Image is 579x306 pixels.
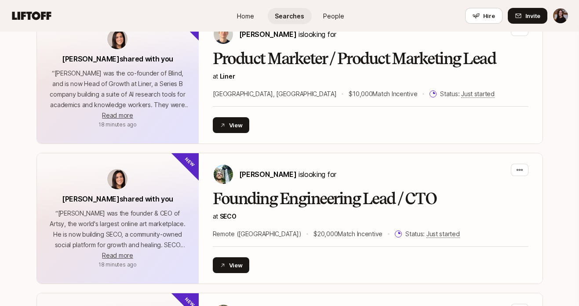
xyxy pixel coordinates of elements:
span: Just started [461,90,495,98]
p: at [213,71,528,82]
span: Read more [102,252,133,259]
div: New [170,138,213,182]
h2: Founding Engineering Lead / CTO [213,190,528,208]
p: “ [PERSON_NAME] was the founder & CEO of Artsy, the world's largest online art marketplace. He is... [47,208,188,250]
span: [PERSON_NAME] [239,30,297,39]
p: at [213,211,528,222]
span: September 9, 2025 9:03am [98,261,137,268]
a: Searches [268,8,312,24]
button: View [213,257,250,273]
a: People [312,8,356,24]
span: Just started [426,230,460,238]
button: Invite [508,8,547,24]
img: avatar-url [107,169,127,189]
img: Leandra Elberger [553,8,568,23]
p: Remote ([GEOGRAPHIC_DATA]) [213,229,302,239]
button: Read more [102,250,133,261]
span: [PERSON_NAME] shared with you [62,194,173,203]
span: People [323,11,344,21]
a: Liner [220,72,235,80]
button: View [213,117,250,133]
h2: Product Marketer / Product Marketing Lead [213,50,528,68]
span: SECO [220,212,237,220]
p: “ [PERSON_NAME] was the co-founder of Blind, and is now Head of Growth at Liner, a Series B compa... [47,68,188,110]
span: Read more [102,112,133,119]
span: [PERSON_NAME] [239,170,297,179]
span: Home [237,11,254,21]
span: Invite [525,11,540,20]
img: avatar-url [107,29,127,49]
p: is looking for [239,29,336,40]
button: Hire [465,8,503,24]
p: Status: [405,229,459,239]
span: Hire [483,11,495,20]
button: Read more [102,110,133,121]
img: Carter Cleveland [214,165,233,184]
img: Kyum Kim [214,25,233,44]
a: Home [224,8,268,24]
button: Leandra Elberger [553,8,568,24]
p: Status: [440,89,494,99]
p: $20,000 Match Incentive [313,229,382,239]
span: [PERSON_NAME] shared with you [62,54,173,63]
p: $10,000 Match Incentive [349,89,417,99]
p: [GEOGRAPHIC_DATA], [GEOGRAPHIC_DATA] [213,89,337,99]
span: September 9, 2025 9:03am [98,121,137,128]
p: is looking for [239,169,336,180]
span: Searches [275,11,304,21]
